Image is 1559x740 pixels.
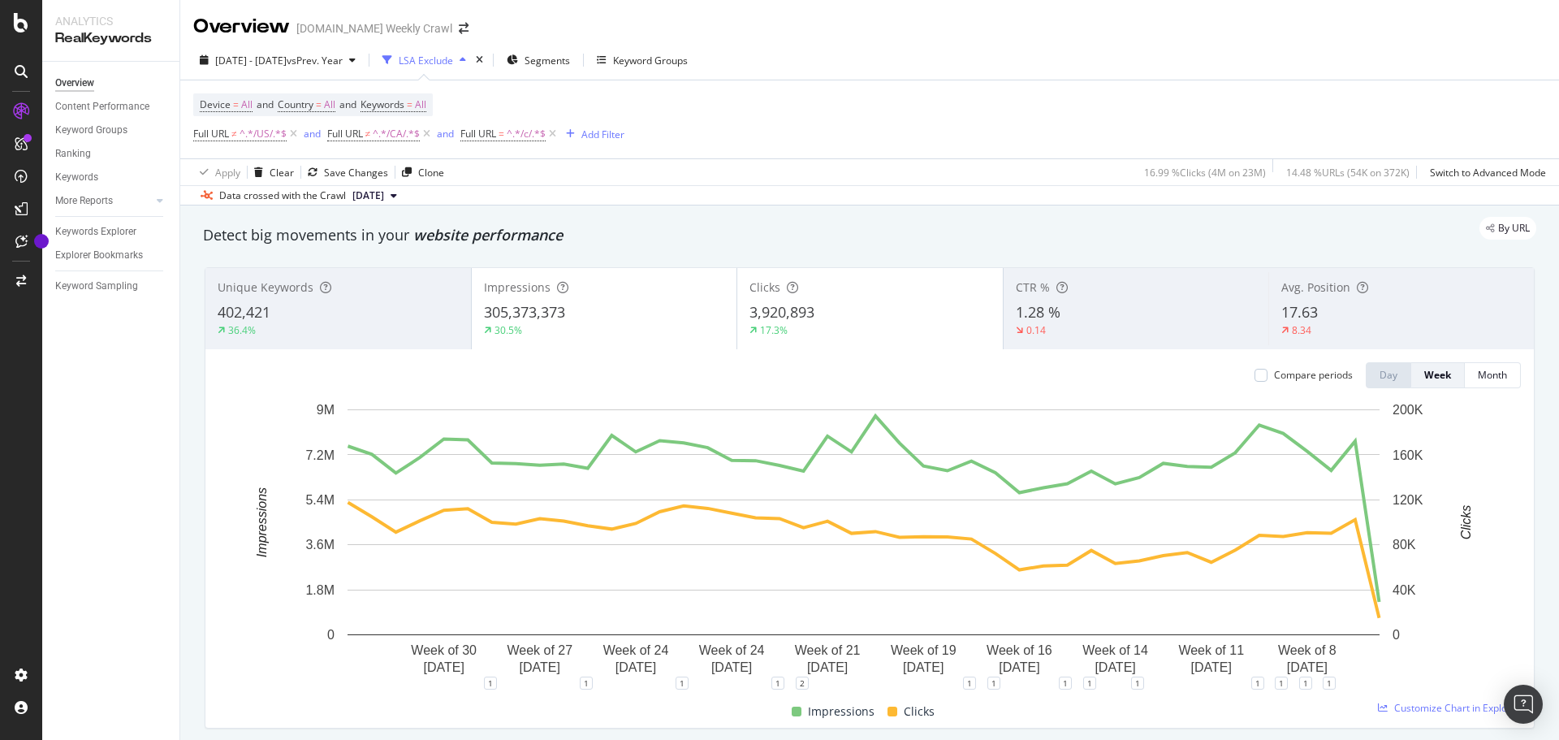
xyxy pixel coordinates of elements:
[1278,643,1337,657] text: Week of 8
[1479,217,1536,240] div: legacy label
[494,323,522,337] div: 30.5%
[1423,159,1546,185] button: Switch to Advanced Mode
[55,169,168,186] a: Keywords
[1083,677,1096,690] div: 1
[1275,677,1288,690] div: 1
[808,702,875,721] span: Impressions
[305,448,335,461] text: 7.2M
[55,193,152,210] a: More Reports
[1281,279,1350,295] span: Avg. Position
[1459,505,1473,540] text: Clicks
[676,677,689,690] div: 1
[373,123,420,145] span: ^.*/CA/.*$
[580,677,593,690] div: 1
[590,47,694,73] button: Keyword Groups
[904,702,935,721] span: Clicks
[233,97,239,111] span: =
[1191,660,1232,674] text: [DATE]
[603,643,669,657] text: Week of 24
[248,159,294,185] button: Clear
[1144,166,1266,180] div: 16.99 % Clicks ( 4M on 23M )
[1393,628,1400,642] text: 0
[520,660,560,674] text: [DATE]
[317,403,335,417] text: 9M
[257,97,274,111] span: and
[55,122,127,139] div: Keyword Groups
[1393,448,1423,461] text: 160K
[55,247,168,264] a: Explorer Bookmarks
[304,127,321,141] div: and
[1478,368,1507,382] div: Month
[55,145,168,162] a: Ranking
[55,122,168,139] a: Keyword Groups
[339,97,356,111] span: and
[255,487,269,557] text: Impressions
[1411,362,1465,388] button: Week
[1016,302,1060,322] span: 1.28 %
[361,97,404,111] span: Keywords
[193,47,362,73] button: [DATE] - [DATE]vsPrev. Year
[1131,677,1144,690] div: 1
[407,97,412,111] span: =
[55,29,166,48] div: RealKeywords
[459,23,469,34] div: arrow-right-arrow-left
[55,75,168,92] a: Overview
[999,660,1039,674] text: [DATE]
[395,159,444,185] button: Clone
[193,13,290,41] div: Overview
[287,54,343,67] span: vs Prev. Year
[55,278,168,295] a: Keyword Sampling
[1299,677,1312,690] div: 1
[301,159,388,185] button: Save Changes
[415,93,426,116] span: All
[987,677,1000,690] div: 1
[240,123,287,145] span: ^.*/US/.*$
[1082,643,1148,657] text: Week of 14
[218,401,1509,683] svg: A chart.
[1366,362,1411,388] button: Day
[460,127,496,141] span: Full URL
[352,188,384,203] span: 2025 Sep. 25th
[365,127,371,141] span: ≠
[346,186,404,206] button: [DATE]
[304,126,321,141] button: and
[711,660,752,674] text: [DATE]
[55,13,166,29] div: Analytics
[1380,368,1397,382] div: Day
[200,97,231,111] span: Device
[760,323,788,337] div: 17.3%
[55,169,98,186] div: Keywords
[423,660,464,674] text: [DATE]
[1504,685,1543,724] div: Open Intercom Messenger
[305,538,335,552] text: 3.6M
[219,188,346,203] div: Data crossed with the Crawl
[376,47,473,73] button: LSA Exclude
[1095,660,1135,674] text: [DATE]
[1430,166,1546,180] div: Switch to Advanced Mode
[278,97,313,111] span: Country
[1394,701,1521,715] span: Customize Chart in Explorer
[215,166,240,180] div: Apply
[55,247,143,264] div: Explorer Bookmarks
[399,54,453,67] div: LSA Exclude
[1393,583,1416,597] text: 40K
[1393,538,1416,552] text: 80K
[55,223,136,240] div: Keywords Explorer
[296,20,452,37] div: [DOMAIN_NAME] Weekly Crawl
[305,493,335,507] text: 5.4M
[1251,677,1264,690] div: 1
[55,278,138,295] div: Keyword Sampling
[484,677,497,690] div: 1
[231,127,237,141] span: ≠
[484,302,565,322] span: 305,373,373
[1178,643,1244,657] text: Week of 11
[55,75,94,92] div: Overview
[1378,701,1521,715] a: Customize Chart in Explorer
[771,677,784,690] div: 1
[699,643,765,657] text: Week of 24
[499,127,504,141] span: =
[891,643,957,657] text: Week of 19
[1292,323,1311,337] div: 8.34
[559,124,624,144] button: Add Filter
